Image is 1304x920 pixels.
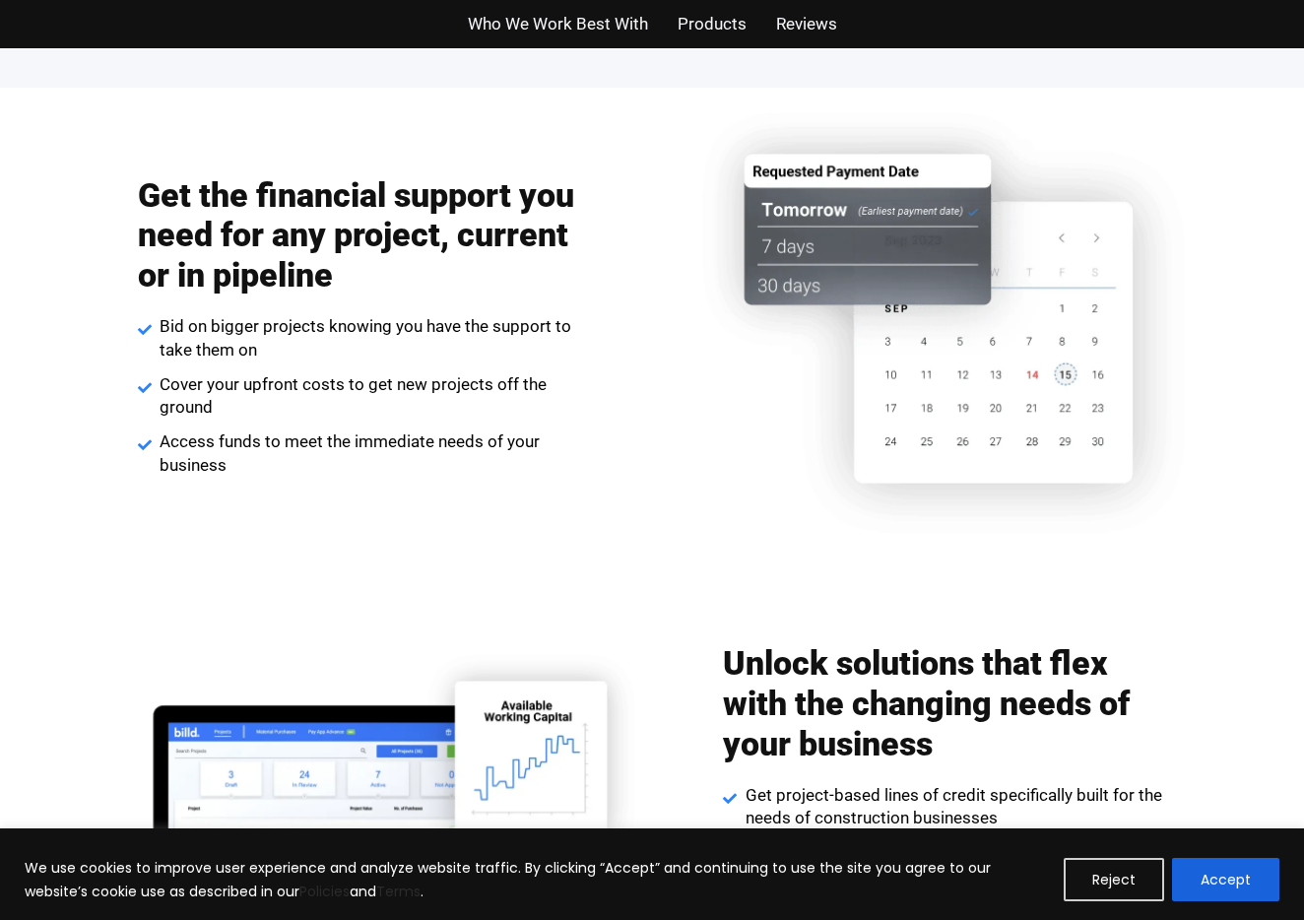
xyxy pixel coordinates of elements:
a: Terms [376,882,421,901]
h2: Unlock solutions that flex with the changing needs of your business [723,643,1166,763]
a: Reviews [776,10,837,38]
p: We use cookies to improve user experience and analyze website traffic. By clicking “Accept” and c... [25,856,1049,903]
a: Who We Work Best With [468,10,648,38]
span: Access funds to meet the immediate needs of your business [155,430,581,478]
a: Products [678,10,747,38]
span: Bid on bigger projects knowing you have the support to take them on [155,315,581,362]
button: Reject [1064,858,1164,901]
h2: Get the financial support you need for any project, current or in pipeline [138,175,581,296]
span: Cover your upfront costs to get new projects off the ground [155,373,581,421]
button: Accept [1172,858,1279,901]
a: Policies [299,882,350,901]
span: Get project-based lines of credit specifically built for the needs of construction businesses [741,784,1167,831]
